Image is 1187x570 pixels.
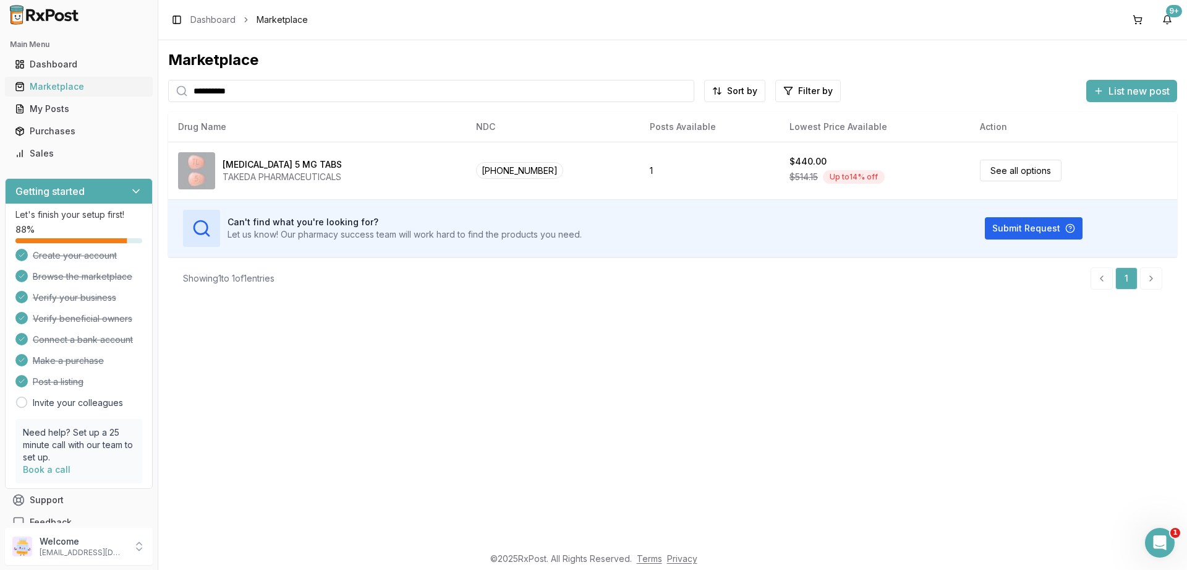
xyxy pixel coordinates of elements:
button: My Posts [5,99,153,119]
a: See all options [980,160,1061,181]
button: Sort by [704,80,765,102]
a: Marketplace [10,76,148,98]
div: My Posts [15,103,143,115]
nav: pagination [1091,267,1162,290]
h3: Getting started [15,184,85,199]
div: Marketplace [15,80,143,93]
span: Make a purchase [33,355,104,367]
img: RxPost Logo [5,5,84,25]
h1: [PERSON_NAME] [60,6,140,15]
div: $440.00 [789,155,827,168]
button: Send a message… [212,400,232,420]
div: Close [217,5,239,27]
button: Gif picker [39,405,49,415]
div: Marketplace [168,50,1177,70]
a: Dashboard [10,53,148,76]
button: Submit Request [985,217,1083,240]
th: Drug Name [168,112,466,142]
th: Lowest Price Available [780,112,971,142]
button: Support [5,489,153,511]
span: Browse the marketplace [33,270,132,283]
div: Sales [15,147,143,160]
button: Home [194,5,217,28]
div: 9+ [1166,5,1182,17]
th: Posts Available [640,112,780,142]
img: Profile image for Manuel [35,7,55,27]
div: Hello! I was informed of a pharmacy being closed until [DATE]. Orders 3de9acce3ae3 and c0a27f6de4... [10,71,203,183]
p: Let us know! Our pharmacy success team will work hard to find the products you need. [228,228,582,241]
a: List new post [1086,86,1177,98]
button: Purchases [5,121,153,141]
nav: breadcrumb [190,14,308,26]
span: Create your account [33,249,117,262]
a: Invite your colleagues [33,397,123,409]
a: Privacy [667,553,697,564]
p: Need help? Set up a 25 minute call with our team to set up. [23,426,135,464]
span: Filter by [798,85,833,97]
button: Feedback [5,511,153,533]
img: User avatar [12,537,32,556]
button: List new post [1086,80,1177,102]
button: Emoji picker [19,405,29,415]
span: $514.15 [789,171,818,183]
button: Dashboard [5,54,153,74]
span: Verify beneficial owners [33,313,132,325]
span: Post a listing [33,376,83,388]
h2: Main Menu [10,40,148,50]
button: 9+ [1157,10,1177,30]
span: Marketplace [257,14,308,26]
button: Sales [5,144,153,163]
p: Active in the last 15m [60,15,148,28]
div: [MEDICAL_DATA] 5 MG TABS [223,158,342,171]
div: TAKEDA PHARMACEUTICALS [223,171,342,183]
td: 1 [640,142,780,199]
div: Dashboard [15,58,143,71]
iframe: Intercom live chat [1145,528,1175,558]
p: [EMAIL_ADDRESS][DOMAIN_NAME] [40,548,126,558]
button: Filter by [775,80,841,102]
span: Connect a bank account [33,334,133,346]
textarea: Message… [11,379,237,400]
a: Dashboard [190,14,236,26]
th: NDC [466,112,640,142]
span: Verify your business [33,291,116,304]
div: Manuel says… [10,71,237,210]
button: Marketplace [5,77,153,97]
a: 1 [1115,267,1138,290]
div: Up to 14 % off [823,170,885,184]
span: Sort by [727,85,757,97]
img: Trintellix 5 MG TABS [178,152,215,189]
a: Terms [637,553,662,564]
button: Upload attachment [59,405,69,415]
div: Showing 1 to 1 of 1 entries [183,272,274,285]
span: List new post [1108,84,1170,98]
a: Sales [10,142,148,165]
button: go back [8,5,32,28]
div: [PERSON_NAME] • 23h ago [20,186,122,193]
th: Action [970,112,1177,142]
p: Let's finish your setup first! [15,209,142,221]
span: 1 [1170,528,1180,538]
a: Book a call [23,464,70,475]
div: Hello! I was informed of a pharmacy being closed until [DATE]. Orders 3de9acce3ae3 and c0a27f6de4... [20,79,193,176]
a: My Posts [10,98,148,120]
h3: Can't find what you're looking for? [228,216,582,228]
a: Purchases [10,120,148,142]
div: Purchases [15,125,143,137]
span: [PHONE_NUMBER] [476,162,563,179]
span: 88 % [15,223,35,236]
p: Welcome [40,535,126,548]
span: Feedback [30,516,72,529]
